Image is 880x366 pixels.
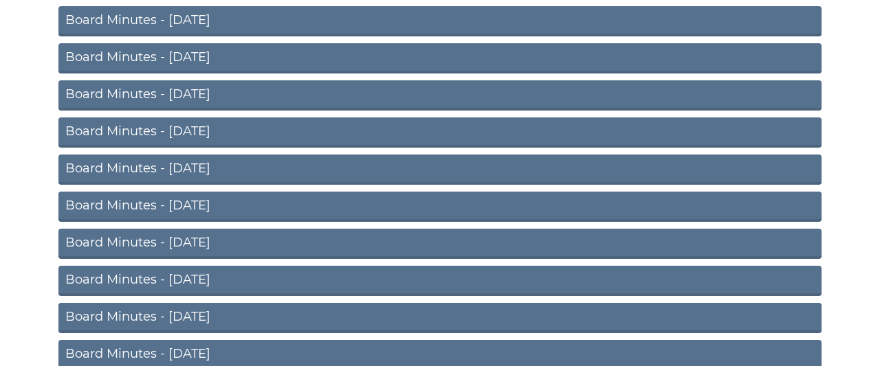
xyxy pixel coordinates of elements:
[58,43,822,73] a: Board Minutes - [DATE]
[58,266,822,296] a: Board Minutes - [DATE]
[58,192,822,222] a: Board Minutes - [DATE]
[58,117,822,148] a: Board Minutes - [DATE]
[58,229,822,259] a: Board Minutes - [DATE]
[58,155,822,185] a: Board Minutes - [DATE]
[58,80,822,111] a: Board Minutes - [DATE]
[58,6,822,36] a: Board Minutes - [DATE]
[58,303,822,333] a: Board Minutes - [DATE]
